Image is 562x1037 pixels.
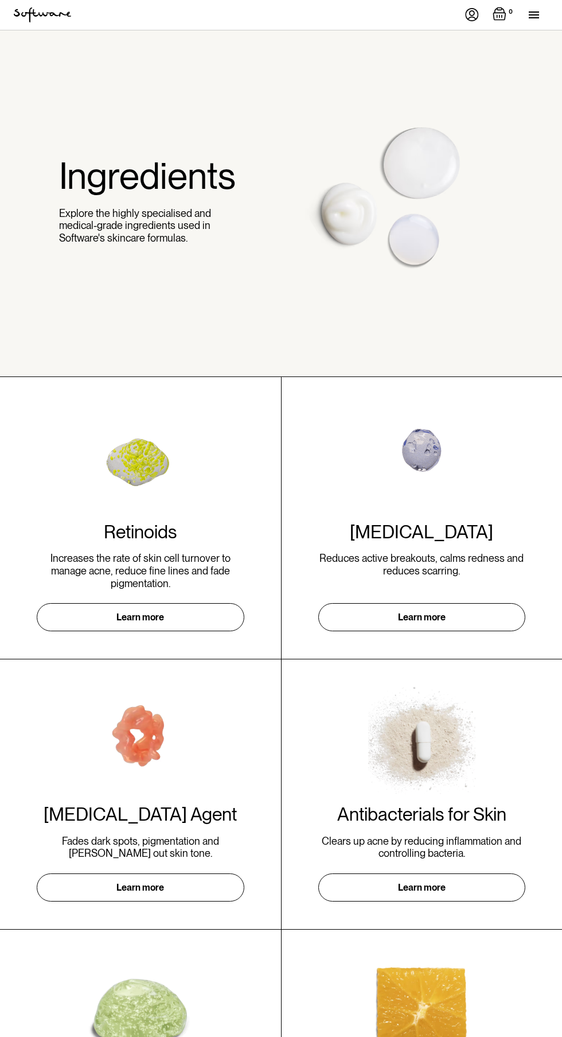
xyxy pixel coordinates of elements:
p: Clears up acne by reducing inflammation and controlling bacteria. [318,835,526,860]
p: Explore the highly specialised and medical-grade ingredients used in Software's skincare formulas. [59,207,231,244]
h1: Ingredients [59,154,231,198]
a: Open empty cart [493,7,515,23]
a: home [14,7,71,22]
p: Reduces active breakouts, calms redness and reduces scarring. [318,552,526,589]
div: 0 [506,7,515,17]
img: Software Logo [14,7,71,22]
p: Increases the rate of skin cell turnover to manage acne, reduce fine lines and fade pigmentation. [37,552,244,589]
a: Learn more [37,873,244,902]
h2: [MEDICAL_DATA] Agent [44,803,237,825]
h2: Retinoids [104,521,177,543]
h2: Antibacterials for Skin [337,803,506,825]
h2: [MEDICAL_DATA] [350,521,493,543]
a: Learn more [318,603,526,631]
a: Learn more [318,873,526,902]
p: Fades dark spots, pigmentation and [PERSON_NAME] out skin tone. [37,835,244,860]
a: Learn more [37,603,244,631]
